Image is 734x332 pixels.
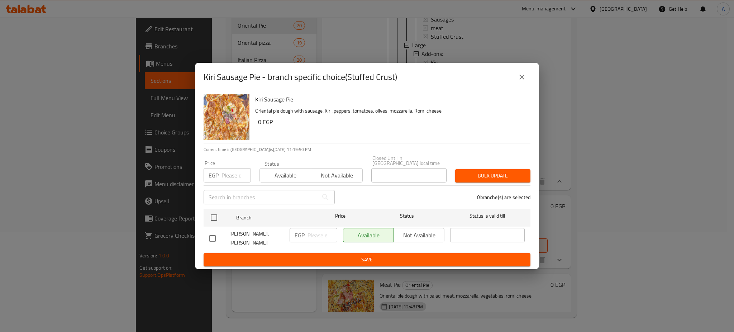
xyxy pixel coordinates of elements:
[255,106,525,115] p: Oriental pie dough with sausage, Kiri, peppers, tomatoes, olives, mozzarella, Romi cheese
[450,212,525,220] span: Status is valid till
[314,170,359,181] span: Not available
[209,171,219,180] p: EGP
[295,231,305,239] p: EGP
[311,168,362,182] button: Not available
[477,194,530,201] p: 0 branche(s) are selected
[316,212,364,220] span: Price
[455,169,530,182] button: Bulk update
[259,168,311,182] button: Available
[204,253,530,266] button: Save
[229,229,284,247] span: [PERSON_NAME], [PERSON_NAME]
[204,190,318,204] input: Search in branches
[255,94,525,104] h6: Kiri Sausage Pie
[221,168,251,182] input: Please enter price
[209,255,525,264] span: Save
[370,212,444,220] span: Status
[263,170,308,181] span: Available
[204,71,397,83] h2: Kiri Sausage Pie - branch specific choice(Stuffed Crust)
[204,94,249,140] img: Kiri Sausage Pie
[236,213,311,222] span: Branch
[513,68,530,86] button: close
[204,146,530,153] p: Current time in [GEOGRAPHIC_DATA] is [DATE] 11:19:50 PM
[258,117,525,127] h6: 0 EGP
[308,228,337,242] input: Please enter price
[461,171,525,180] span: Bulk update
